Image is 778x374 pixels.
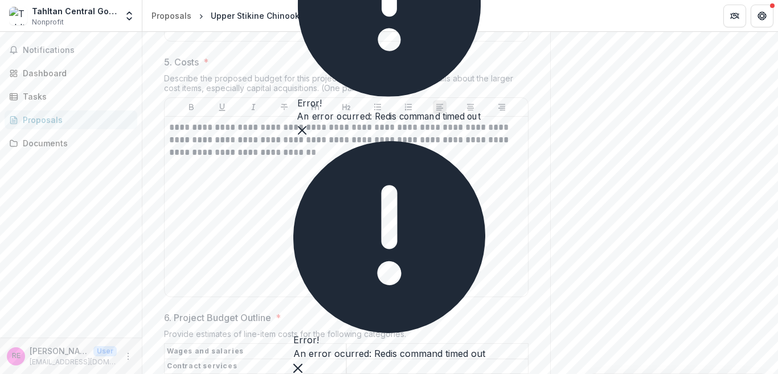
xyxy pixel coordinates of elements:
button: Bold [185,100,198,114]
th: Contract services [165,359,347,374]
button: Align Center [464,100,477,114]
button: Ordered List [402,100,415,114]
button: Align Right [495,100,509,114]
img: Tahltan Central Government [9,7,27,25]
button: More [121,350,135,363]
button: Heading 2 [339,100,353,114]
a: Proposals [5,110,137,129]
button: Bullet List [371,100,384,114]
button: Partners [723,5,746,27]
button: Underline [215,100,229,114]
p: [PERSON_NAME] [30,345,89,357]
p: [EMAIL_ADDRESS][DOMAIN_NAME] [30,357,117,367]
div: Documents [23,137,128,149]
nav: breadcrumb [147,7,378,24]
a: Proposals [147,7,196,24]
div: Tasks [23,91,128,102]
span: Notifications [23,46,133,55]
div: Dashboard [23,67,128,79]
a: Dashboard [5,64,137,83]
span: Nonprofit [32,17,64,27]
p: 6. Project Budget Outline [164,311,271,324]
p: User [93,346,117,356]
button: Open entity switcher [121,5,137,27]
a: Tasks [5,87,137,106]
div: Richard Erhardt [12,352,21,360]
div: Describe the proposed budget for this project, including appropriate details about the larger cos... [164,73,529,97]
button: Notifications [5,41,137,59]
button: Get Help [751,5,773,27]
p: 5. Costs [164,55,199,69]
a: Documents [5,134,137,153]
div: Proposals [23,114,128,126]
div: Upper Stikine Chinook salmon rebuilding [211,10,374,22]
div: Tahltan Central Government [32,5,117,17]
button: Align Left [433,100,447,114]
div: Proposals [151,10,191,22]
th: Wages and salaries [165,344,347,359]
div: Provide estimates of line-item costs for the following categories. [164,329,529,343]
button: Strike [277,100,291,114]
button: Italicize [247,100,260,114]
button: Heading 1 [309,100,322,114]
